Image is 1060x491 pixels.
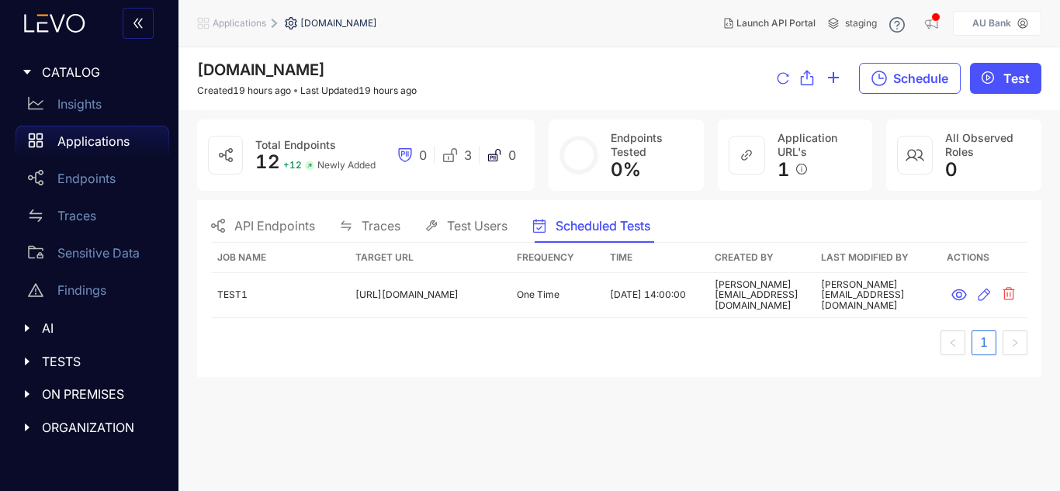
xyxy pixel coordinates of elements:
button: left [940,330,965,355]
span: tool [425,220,438,232]
span: Newly Added [317,160,376,171]
th: Last Modified By [815,243,940,273]
span: left [948,338,958,348]
span: caret-right [22,356,33,367]
span: ON PREMISES [42,387,157,401]
li: 1 [972,330,996,355]
span: plus [826,71,840,87]
span: Launch API Portal [736,18,816,29]
span: TESTS [42,354,157,368]
span: ORGANIZATION [42,420,157,434]
span: Applications [213,18,266,29]
p: Traces [57,209,96,223]
th: Target URL [349,243,511,273]
td: [DATE] 14:00:00 [604,273,708,318]
td: One Time [511,273,604,318]
span: double-left [132,17,144,31]
p: Insights [57,97,102,111]
span: Total Endpoints [255,138,336,151]
span: 3 [464,148,472,162]
span: [DOMAIN_NAME] [300,18,377,29]
a: Findings [16,275,169,312]
a: Traces [16,200,169,237]
button: right [1003,330,1027,355]
div: CATALOG [9,56,169,88]
span: staging [845,18,877,29]
span: caret-right [22,389,33,399]
div: ON PREMISES [9,378,169,410]
span: Schedule [893,71,948,85]
span: caret-right [22,422,33,433]
span: AI [42,321,157,335]
span: right [1010,338,1020,348]
div: Created 19 hours ago Last Updated 19 hours ago [197,85,417,96]
span: 0 [508,148,516,162]
button: play-circleTest [970,63,1041,94]
span: [DOMAIN_NAME] [197,61,325,79]
div: ORGANIZATION [9,411,169,444]
button: Schedule [859,63,961,94]
th: Time [604,243,708,273]
p: Sensitive Data [57,246,140,260]
th: Created By [708,243,815,273]
span: Test [1003,71,1030,85]
span: play-circle [982,71,994,85]
span: CATALOG [42,65,157,79]
button: plus [826,63,840,94]
span: Traces [362,219,400,233]
span: API Endpoints [234,219,315,233]
button: double-left [123,8,154,39]
span: [PERSON_NAME][EMAIL_ADDRESS][DOMAIN_NAME] [715,278,798,312]
span: swap [28,208,43,223]
td: TEST1 [211,273,349,318]
span: info-circle [796,164,807,175]
span: 12 [255,150,280,173]
th: Actions [940,243,1027,273]
span: swap [340,220,352,232]
th: Frequency [511,243,604,273]
button: reload [777,64,789,95]
th: Job Name [211,243,349,273]
button: Launch API Portal [712,11,828,36]
span: All Observed Roles [945,131,1013,158]
a: Endpoints [16,163,169,200]
span: caret-right [22,67,33,78]
div: TESTS [9,345,169,378]
a: Sensitive Data [16,237,169,275]
span: caret-right [22,323,33,334]
span: Application URL's [778,131,837,158]
span: 1 [778,159,790,181]
span: setting [285,17,300,29]
span: Endpoints Tested [611,131,663,158]
li: Previous Page [940,330,965,355]
span: 0 [419,148,427,162]
p: Findings [57,283,106,297]
td: [URL][DOMAIN_NAME] [349,273,511,318]
span: reload [777,72,789,86]
span: link [740,149,753,161]
a: 1 [972,331,996,354]
a: Applications [16,126,169,163]
span: warning [28,282,43,298]
span: + 12 [283,160,302,171]
a: Insights [16,88,169,126]
div: AI [9,312,169,344]
span: 0 % [611,158,641,181]
span: Scheduled Tests [556,219,650,233]
li: Next Page [1003,330,1027,355]
p: Applications [57,134,130,148]
span: 0 [945,159,958,181]
p: AU Bank [972,18,1011,29]
span: [PERSON_NAME][EMAIL_ADDRESS][DOMAIN_NAME] [821,278,905,312]
p: Endpoints [57,171,116,185]
span: Test Users [447,219,507,233]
